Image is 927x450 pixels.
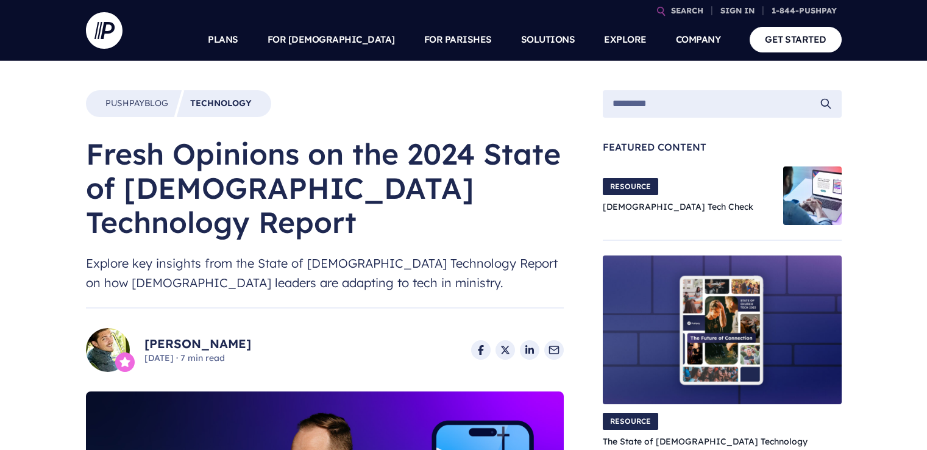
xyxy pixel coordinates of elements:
[604,18,647,61] a: EXPLORE
[603,142,842,152] span: Featured Content
[603,178,658,195] span: RESOURCE
[495,340,515,360] a: Share on X
[603,413,658,430] span: RESOURCE
[544,340,564,360] a: Share via Email
[86,254,564,293] span: Explore key insights from the State of [DEMOGRAPHIC_DATA] Technology Report on how [DEMOGRAPHIC_D...
[86,137,564,239] h1: Fresh Opinions on the 2024 State of [DEMOGRAPHIC_DATA] Technology Report
[783,166,842,225] img: Church Tech Check Blog Hero Image
[176,352,178,363] span: ·
[105,98,168,110] a: PushpayBlog
[603,201,753,212] a: [DEMOGRAPHIC_DATA] Tech Check
[268,18,395,61] a: FOR [DEMOGRAPHIC_DATA]
[676,18,721,61] a: COMPANY
[190,98,252,110] a: Technology
[750,27,842,52] a: GET STARTED
[471,340,491,360] a: Share on Facebook
[521,18,575,61] a: SOLUTIONS
[208,18,238,61] a: PLANS
[424,18,492,61] a: FOR PARISHES
[86,328,130,372] img: Malcolm Freberg
[105,98,144,109] span: Pushpay
[603,436,808,447] a: The State of [DEMOGRAPHIC_DATA] Technology
[144,335,251,352] a: [PERSON_NAME]
[520,340,539,360] a: Share on LinkedIn
[144,352,251,365] span: [DATE] 7 min read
